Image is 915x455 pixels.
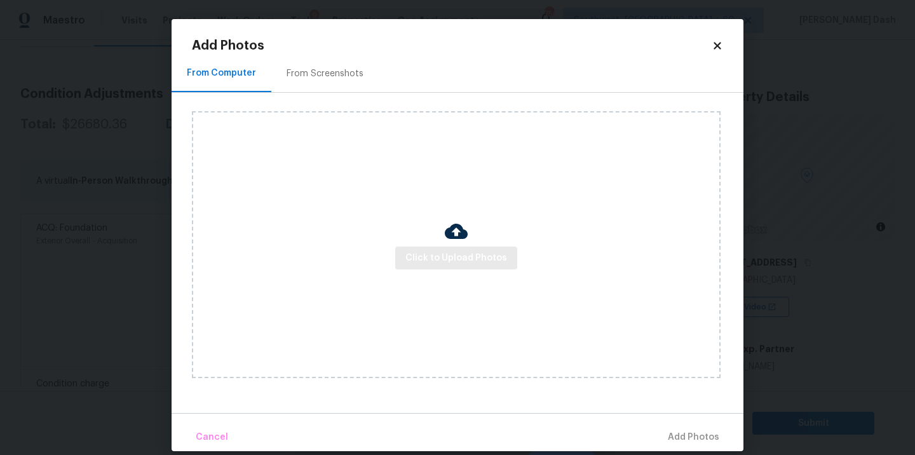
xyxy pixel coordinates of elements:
[191,424,233,451] button: Cancel
[405,250,507,266] span: Click to Upload Photos
[187,67,256,79] div: From Computer
[395,247,517,270] button: Click to Upload Photos
[287,67,363,80] div: From Screenshots
[192,39,712,52] h2: Add Photos
[445,220,468,243] img: Cloud Upload Icon
[196,430,228,445] span: Cancel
